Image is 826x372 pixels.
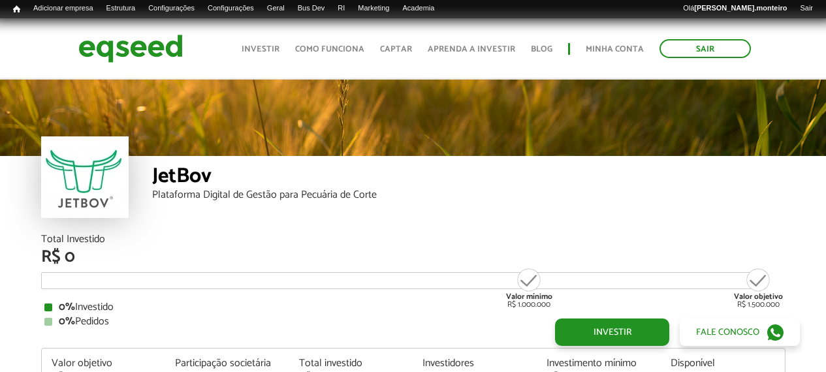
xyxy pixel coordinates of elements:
[734,290,783,303] strong: Valor objetivo
[27,3,100,14] a: Adicionar empresa
[505,267,554,309] div: R$ 1.000.000
[396,3,441,14] a: Academia
[295,45,364,54] a: Como funciona
[41,249,786,266] div: R$ 0
[422,358,527,369] div: Investidores
[152,190,786,200] div: Plataforma Digital de Gestão para Pecuária de Corte
[531,45,552,54] a: Blog
[291,3,332,14] a: Bus Dev
[7,3,27,16] a: Início
[59,313,75,330] strong: 0%
[299,358,404,369] div: Total investido
[175,358,279,369] div: Participação societária
[242,45,279,54] a: Investir
[547,358,651,369] div: Investimento mínimo
[734,267,783,309] div: R$ 1.500.000
[13,5,20,14] span: Início
[41,234,786,245] div: Total Investido
[142,3,201,14] a: Configurações
[428,45,515,54] a: Aprenda a investir
[331,3,351,14] a: RI
[676,3,793,14] a: Olá[PERSON_NAME].monteiro
[555,318,669,346] a: Investir
[44,302,782,313] div: Investido
[59,298,75,316] strong: 0%
[380,45,412,54] a: Captar
[793,3,819,14] a: Sair
[680,318,800,346] a: Fale conosco
[201,3,261,14] a: Configurações
[659,39,751,58] a: Sair
[671,358,775,369] div: Disponível
[261,3,291,14] a: Geral
[44,317,782,327] div: Pedidos
[152,166,786,190] div: JetBov
[694,4,787,12] strong: [PERSON_NAME].monteiro
[52,358,156,369] div: Valor objetivo
[351,3,396,14] a: Marketing
[100,3,142,14] a: Estrutura
[506,290,552,303] strong: Valor mínimo
[78,31,183,66] img: EqSeed
[586,45,644,54] a: Minha conta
